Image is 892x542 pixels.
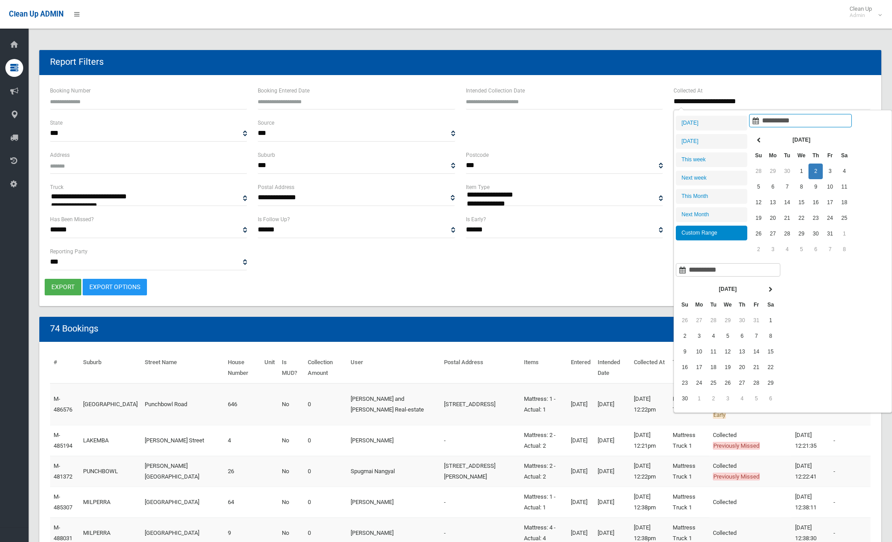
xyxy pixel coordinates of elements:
[735,360,749,375] td: 20
[720,391,735,407] td: 3
[676,116,747,130] li: [DATE]
[749,344,763,360] td: 14
[830,456,871,487] td: -
[50,182,63,192] label: Truck
[837,226,851,242] td: 1
[440,456,521,487] td: [STREET_ADDRESS][PERSON_NAME]
[751,210,766,226] td: 19
[706,297,720,313] th: Tu
[720,344,735,360] td: 12
[567,425,594,456] td: [DATE]
[520,383,567,425] td: Mattress: 1 - Actual: 1
[763,328,778,344] td: 8
[141,487,225,517] td: [GEOGRAPHIC_DATA]
[823,226,837,242] td: 31
[567,487,594,517] td: [DATE]
[749,391,763,407] td: 5
[440,353,521,383] th: Postal Address
[780,148,794,164] th: Tu
[669,425,709,456] td: Mattress Truck 1
[794,195,808,210] td: 15
[224,425,261,456] td: 4
[780,164,794,179] td: 30
[766,195,780,210] td: 13
[794,148,808,164] th: We
[678,313,692,328] td: 26
[766,242,780,257] td: 3
[347,383,440,425] td: [PERSON_NAME] and [PERSON_NAME] Real-estate
[791,425,830,456] td: [DATE] 12:21:35
[763,344,778,360] td: 15
[766,148,780,164] th: Mo
[594,456,630,487] td: [DATE]
[54,493,72,511] a: M-485307
[735,313,749,328] td: 30
[304,353,347,383] th: Collection Amount
[763,360,778,375] td: 22
[763,313,778,328] td: 1
[50,86,91,96] label: Booking Number
[676,189,747,204] li: This Month
[676,152,747,167] li: This week
[141,353,225,383] th: Street Name
[709,456,791,487] td: Collected
[676,171,747,185] li: Next week
[751,164,766,179] td: 28
[749,297,763,313] th: Fr
[766,226,780,242] td: 27
[520,487,567,517] td: Mattress: 1 - Actual: 1
[39,53,114,71] header: Report Filters
[837,195,851,210] td: 18
[837,179,851,195] td: 11
[751,148,766,164] th: Su
[678,360,692,375] td: 16
[567,353,594,383] th: Entered
[766,132,837,148] th: [DATE]
[766,164,780,179] td: 29
[692,391,706,407] td: 1
[678,344,692,360] td: 9
[763,297,778,313] th: Sa
[669,353,709,383] th: Truck
[676,207,747,222] li: Next Month
[720,328,735,344] td: 5
[440,425,521,456] td: -
[678,375,692,391] td: 23
[749,375,763,391] td: 28
[9,10,63,18] span: Clean Up ADMIN
[80,425,141,456] td: LAKEMBA
[823,210,837,226] td: 24
[780,242,794,257] td: 4
[692,313,706,328] td: 27
[258,86,310,96] label: Booking Entered Date
[780,210,794,226] td: 21
[83,279,147,295] a: Export Options
[791,487,830,517] td: [DATE] 12:38:11
[845,5,881,19] span: Clean Up
[823,242,837,257] td: 7
[780,179,794,195] td: 7
[706,313,720,328] td: 28
[440,487,521,517] td: -
[837,210,851,226] td: 25
[304,425,347,456] td: 0
[674,86,703,96] label: Collected At
[278,383,304,425] td: No
[224,456,261,487] td: 26
[735,297,749,313] th: Th
[794,164,808,179] td: 1
[763,375,778,391] td: 29
[466,182,490,192] label: Item Type
[54,462,72,480] a: M-481372
[594,383,630,425] td: [DATE]
[830,487,871,517] td: -
[713,473,760,480] span: Previously Missed
[735,344,749,360] td: 13
[794,242,808,257] td: 5
[692,344,706,360] td: 10
[713,411,726,419] span: Early
[141,456,225,487] td: [PERSON_NAME][GEOGRAPHIC_DATA]
[706,360,720,375] td: 18
[224,353,261,383] th: House Number
[54,395,72,413] a: M-486576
